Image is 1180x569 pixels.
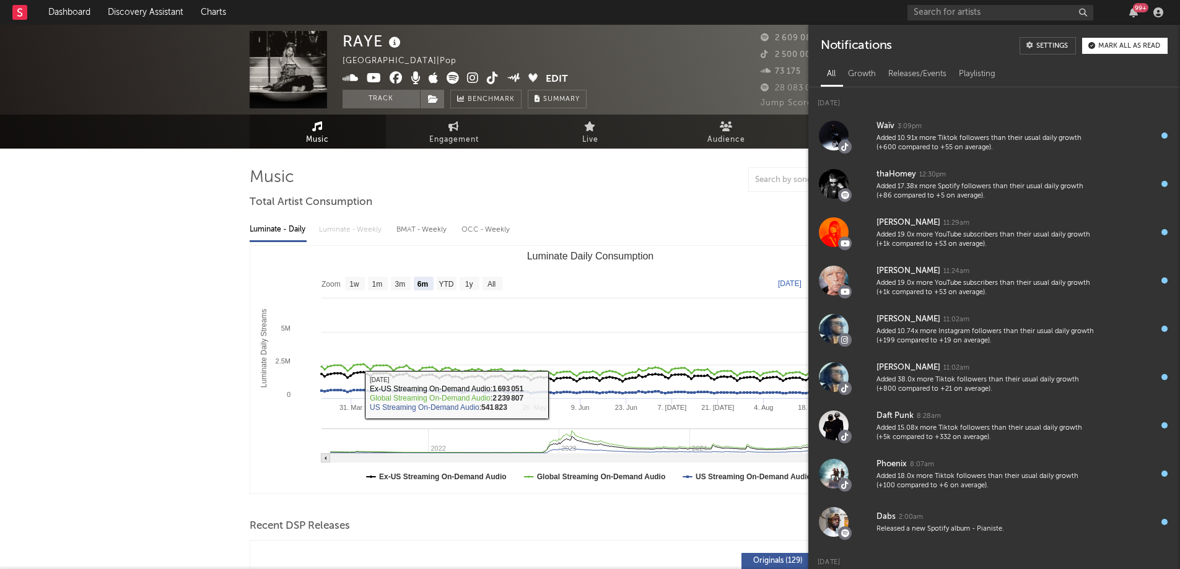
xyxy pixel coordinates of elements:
[250,195,372,210] span: Total Artist Consumption
[1020,37,1076,54] a: Settings
[899,513,923,522] div: 2:00am
[919,170,946,180] div: 12:30pm
[570,404,589,411] text: 9. Jun
[749,175,880,185] input: Search by song name or URL
[808,401,1180,450] a: Daft Punk8:28amAdded 15.08x more Tiktok followers than their usual daily growth (+5k compared to ...
[343,90,420,108] button: Track
[275,357,290,365] text: 2.5M
[546,72,568,87] button: Edit
[386,404,408,411] text: 14. Apr
[343,54,471,69] div: [GEOGRAPHIC_DATA] | Pop
[528,90,587,108] button: Summary
[808,450,1180,498] a: Phoenix8:07amAdded 18.0x more Tiktok followers than their usual daily growth (+100 compared to +6...
[808,111,1180,160] a: Waïv3:09pmAdded 10.91x more Tiktok followers than their usual daily growth (+600 compared to +55 ...
[527,251,653,261] text: Luminate Daily Consumption
[876,524,1095,534] div: Released a new Spotify album - Pianiste.
[821,64,842,85] div: All
[876,375,1095,394] div: Added 38.0x more Tiktok followers than their usual daily growth (+800 compared to +21 on average).
[917,412,941,421] div: 8:28am
[250,519,350,534] span: Recent DSP Releases
[898,122,922,131] div: 3:09pm
[1133,3,1148,12] div: 99 +
[582,132,598,147] span: Live
[741,553,825,569] button: Originals(129)
[778,279,802,288] text: [DATE]
[876,167,916,182] div: thaHomey
[876,457,907,472] div: Phoenix
[876,360,940,375] div: [PERSON_NAME]
[761,84,896,92] span: 28 083 001 Monthly Listeners
[798,404,821,411] text: 18. Aug
[761,34,816,42] span: 2 609 087
[876,510,896,524] div: Dabs
[808,498,1180,546] a: Dabs2:00amReleased a new Spotify album - Pianiste.
[461,219,511,240] div: OCC - Weekly
[808,305,1180,353] a: [PERSON_NAME]11:02amAdded 10.74x more Instagram followers than their usual daily growth (+199 com...
[468,92,515,107] span: Benchmark
[439,280,453,289] text: YTD
[750,557,806,565] span: Originals ( 129 )
[761,51,816,59] span: 2 500 000
[943,219,969,228] div: 11:29am
[876,279,1095,298] div: Added 19.0x more YouTube subscribers than their usual daily growth (+1k compared to +53 on average).
[450,90,522,108] a: Benchmark
[396,219,449,240] div: BMAT - Weekly
[658,115,795,149] a: Audience
[876,119,894,134] div: Waïv
[543,96,580,103] span: Summary
[476,404,501,411] text: 12. May
[1098,43,1160,50] div: Mark all as read
[339,404,362,411] text: 31. Mar
[808,208,1180,256] a: [PERSON_NAME]11:29amAdded 19.0x more YouTube subscribers than their usual daily growth (+1k compa...
[808,87,1180,111] div: [DATE]
[808,353,1180,401] a: [PERSON_NAME]11:02amAdded 38.0x more Tiktok followers than their usual daily growth (+800 compare...
[1129,7,1138,17] button: 99+
[306,132,329,147] span: Music
[842,64,882,85] div: Growth
[761,99,833,107] span: Jump Score: 74.1
[343,31,404,51] div: RAYE
[379,472,507,481] text: Ex-US Streaming On-Demand Audio
[465,280,473,289] text: 1y
[876,134,1095,153] div: Added 10.91x more Tiktok followers than their usual daily growth (+600 compared to +55 on average).
[522,404,547,411] text: 26. May
[882,64,953,85] div: Releases/Events
[707,132,745,147] span: Audience
[432,404,453,411] text: 28. Apr
[907,5,1093,20] input: Search for artists
[1036,43,1068,50] div: Settings
[321,280,341,289] text: Zoom
[821,37,892,54] div: Notifications
[395,280,405,289] text: 3m
[429,132,479,147] span: Engagement
[808,256,1180,305] a: [PERSON_NAME]11:24amAdded 19.0x more YouTube subscribers than their usual daily growth (+1k compa...
[876,230,1095,250] div: Added 19.0x more YouTube subscribers than their usual daily growth (+1k compared to +53 on average).
[281,324,290,332] text: 5M
[696,472,811,481] text: US Streaming On-Demand Audio
[876,182,1095,201] div: Added 17.38x more Spotify followers than their usual daily growth (+86 compared to +5 on average).
[808,160,1180,208] a: thaHomey12:30pmAdded 17.38x more Spotify followers than their usual daily growth (+86 compared to...
[795,115,931,149] a: Playlists/Charts
[536,472,665,481] text: Global Streaming On-Demand Audio
[1082,38,1168,54] button: Mark all as read
[876,327,1095,346] div: Added 10.74x more Instagram followers than their usual daily growth (+199 compared to +19 on aver...
[876,472,1095,491] div: Added 18.0x more Tiktok followers than their usual daily growth (+100 compared to +6 on average).
[754,404,773,411] text: 4. Aug
[417,280,427,289] text: 6m
[286,391,290,398] text: 0
[761,67,801,76] span: 73 175
[386,115,522,149] a: Engagement
[943,267,969,276] div: 11:24am
[876,409,914,423] div: Daft Punk
[614,404,637,411] text: 23. Jun
[876,264,940,279] div: [PERSON_NAME]
[250,115,386,149] a: Music
[372,280,382,289] text: 1m
[701,404,734,411] text: 21. [DATE]
[487,280,495,289] text: All
[876,215,940,230] div: [PERSON_NAME]
[943,363,969,373] div: 11:02am
[250,246,930,493] svg: Luminate Daily Consumption
[910,460,934,469] div: 8:07am
[522,115,658,149] a: Live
